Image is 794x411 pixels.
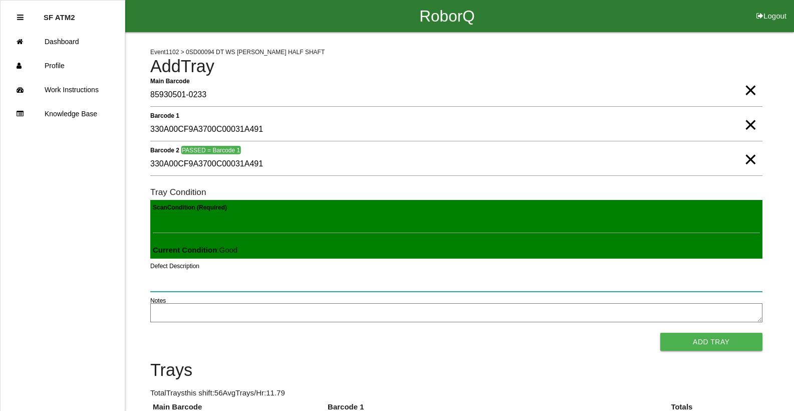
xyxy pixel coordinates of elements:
label: Defect Description [150,262,199,271]
b: Barcode 2 [150,146,179,153]
a: Profile [1,54,125,78]
label: Notes [150,296,166,305]
div: Close [17,6,24,30]
span: : Good [153,246,237,254]
button: Add Tray [660,333,762,351]
b: Current Condition [153,246,217,254]
a: Knowledge Base [1,102,125,126]
span: PASSED = Barcode 1 [181,146,240,154]
span: Clear Input [744,70,757,90]
a: Work Instructions [1,78,125,102]
p: SF ATM2 [44,6,75,22]
b: Scan Condition (Required) [153,204,227,211]
a: Dashboard [1,30,125,54]
p: Total Trays this shift: 56 Avg Trays /Hr: 11.79 [150,387,762,399]
span: Clear Input [744,105,757,125]
input: Required [150,84,762,107]
span: Event 1102 > 0SD00094 DT WS [PERSON_NAME] HALF SHAFT [150,49,325,56]
b: Main Barcode [150,77,190,84]
h4: Trays [150,361,762,380]
b: Barcode 1 [150,112,179,119]
span: Clear Input [744,139,757,159]
h6: Tray Condition [150,187,762,197]
h4: Add Tray [150,57,762,76]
